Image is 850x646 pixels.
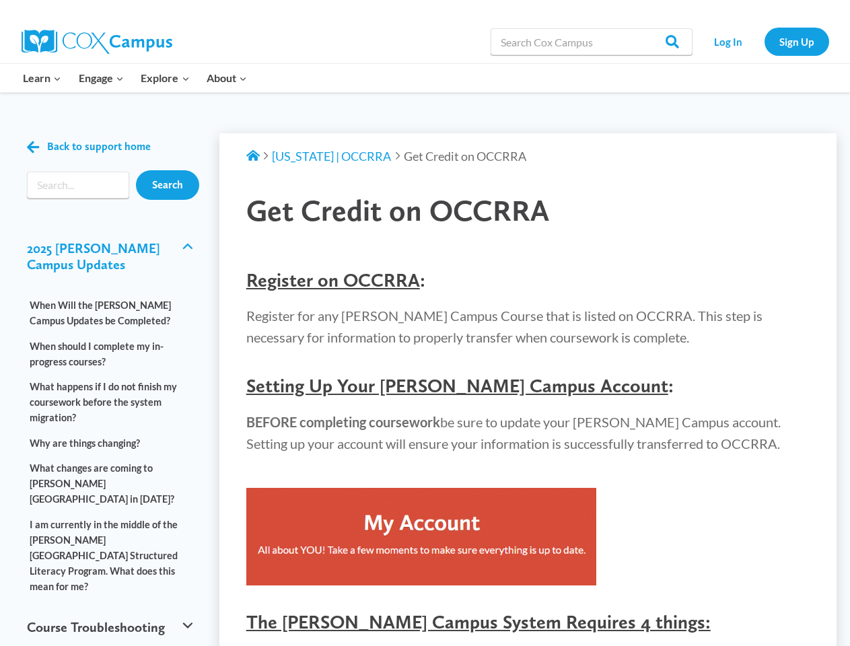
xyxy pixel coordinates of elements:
[404,149,526,164] span: Get Credit on OCCRRA
[246,192,549,228] span: Get Credit on OCCRRA
[15,64,71,92] button: Child menu of Learn
[27,172,129,199] form: Search form
[27,172,129,199] input: Search input
[15,64,256,92] nav: Primary Navigation
[765,28,829,55] a: Sign Up
[20,293,199,333] a: When Will the [PERSON_NAME] Campus Updates be Completed?
[246,411,810,454] p: be sure to update your [PERSON_NAME] Campus account. Setting up your account will ensure your inf...
[246,610,711,633] span: The [PERSON_NAME] Campus System Requires 4 things:
[20,430,199,455] a: Why are things changing?
[272,149,391,164] a: [US_STATE] | OCCRRA
[47,140,151,153] span: Back to support home
[491,28,693,55] input: Search Cox Campus
[133,64,199,92] button: Child menu of Explore
[20,456,199,512] a: What changes are coming to [PERSON_NAME][GEOGRAPHIC_DATA] in [DATE]?
[246,375,810,398] h4: :
[20,333,199,373] a: When should I complete my in-progress courses?
[22,30,172,54] img: Cox Campus
[246,374,668,397] span: Setting Up Your [PERSON_NAME] Campus Account
[27,137,151,157] a: Back to support home
[246,149,260,164] a: Support Home
[198,64,256,92] button: Child menu of About
[246,269,810,292] h4: :
[20,374,199,431] a: What happens if I do not finish my coursework before the system migration?
[136,170,199,200] input: Search
[20,511,199,599] a: I am currently in the middle of the [PERSON_NAME][GEOGRAPHIC_DATA] Structured Literacy Program. W...
[20,227,199,286] button: 2025 [PERSON_NAME] Campus Updates
[246,305,810,348] p: Register for any [PERSON_NAME] Campus Course that is listed on OCCRRA. This step is necessary for...
[246,268,420,291] span: Register on OCCRRA
[699,28,829,55] nav: Secondary Navigation
[70,64,133,92] button: Child menu of Engage
[246,414,440,430] strong: BEFORE completing coursework
[699,28,758,55] a: Log In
